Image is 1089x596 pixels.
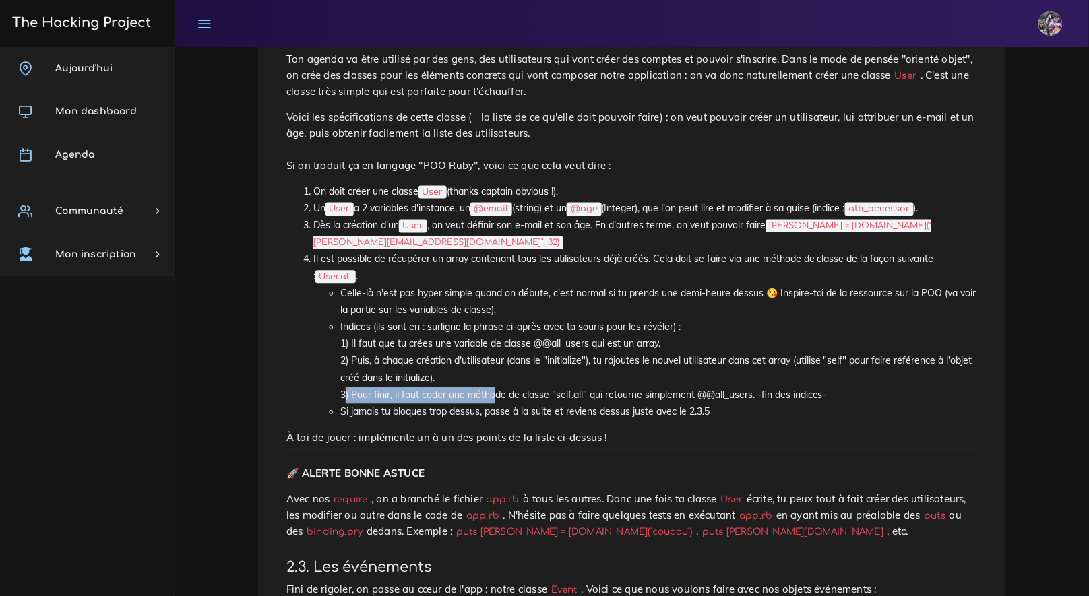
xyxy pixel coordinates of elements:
code: [PERSON_NAME] = [DOMAIN_NAME]("[PERSON_NAME][EMAIL_ADDRESS][DOMAIN_NAME]", 32) [313,220,931,250]
code: require [330,493,372,507]
code: User [325,203,354,216]
p: Avec nos , on a branché le fichier à tous les autres. Donc une fois ta classe écrite, tu peux tou... [286,492,978,540]
h3: The Hacking Project [8,15,151,30]
li: Celle-là n'est pas hyper simple quand on débute, c'est normal si tu prends une demi-heure dessus ... [340,286,978,319]
code: app.rb [736,509,776,523]
li: Il est possible de récupérer un array contenant tous les utilisateurs déjà créés. Cela doit se fa... [313,251,978,421]
p: Voici les spécifications de cette classe (= la liste de ce qu'elle doit pouvoir faire) : on veut ... [286,110,978,174]
code: User.all [315,271,356,284]
code: User [399,220,427,233]
code: puts [921,509,950,523]
span: Mon dashboard [55,106,137,117]
code: app.rb [462,509,503,523]
li: Si jamais tu bloques trop dessus, passe à la suite et reviens dessus juste avec le 2.3.5 [340,404,978,421]
code: @age [567,203,601,216]
li: Indices (ils sont en : surligne la phrase ci-après avec ta souris pour les révéler) : 1) Il faut ... [340,319,978,404]
p: Ton agenda va être utilisé par des gens, des utilisateurs qui vont créer des comptes et pouvoir s... [286,52,978,100]
code: binding.pry [303,525,367,539]
code: attr_accessor [845,203,914,216]
code: puts [PERSON_NAME][DOMAIN_NAME] [699,525,888,539]
code: User [891,69,921,84]
img: eg54bupqcshyolnhdacp.jpg [1038,11,1063,36]
span: Communauté [55,206,123,216]
h3: 2.3. Les événements [286,560,978,576]
strong: 🚀 ALERTE BONNE ASTUCE [286,467,425,480]
code: @email [470,203,512,216]
li: Dès la création d'un , on veut définir son e-mail et son âge. En d'autres terme, on veut pouvoir ... [313,218,978,251]
code: User [418,186,447,199]
p: À toi de jouer : implémente un à un des points de la liste ci-dessus ! [286,430,978,446]
code: User [717,493,747,507]
li: Un a 2 variables d'instance, un (string) et un (Integer), que l'on peut lire et modifier à sa gui... [313,201,978,218]
code: app.rb [483,493,523,507]
code: puts [PERSON_NAME] = [DOMAIN_NAME]("coucou") [452,525,696,539]
li: On doit créer une classe (thanks captain obvious !). [313,184,978,201]
span: Aujourd'hui [55,63,113,73]
span: Mon inscription [55,249,136,259]
span: Agenda [55,150,94,160]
